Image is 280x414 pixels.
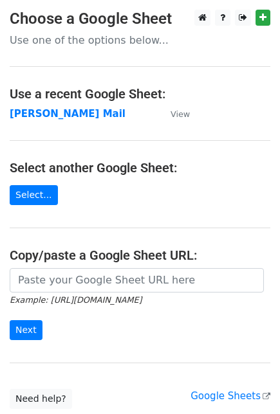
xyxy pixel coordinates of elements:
a: Google Sheets [191,390,270,402]
small: View [171,109,190,119]
a: [PERSON_NAME] Mail [10,108,126,120]
h4: Use a recent Google Sheet: [10,86,270,102]
a: Select... [10,185,58,205]
input: Next [10,320,42,340]
small: Example: [URL][DOMAIN_NAME] [10,295,142,305]
h3: Choose a Google Sheet [10,10,270,28]
h4: Select another Google Sheet: [10,160,270,175]
a: View [158,108,190,120]
p: Use one of the options below... [10,33,270,47]
a: Need help? [10,389,72,409]
h4: Copy/paste a Google Sheet URL: [10,248,270,263]
input: Paste your Google Sheet URL here [10,268,264,292]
